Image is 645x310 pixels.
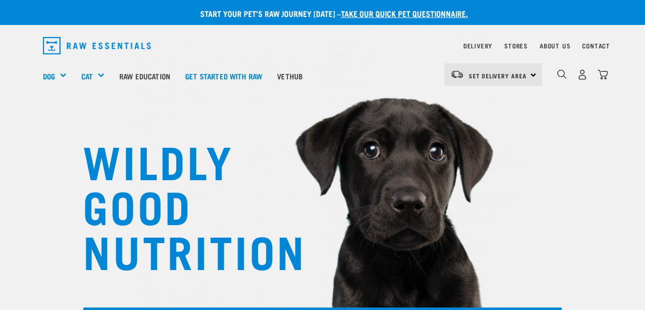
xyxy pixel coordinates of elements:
[341,11,468,15] a: take our quick pet questionnaire.
[598,69,608,80] img: home-icon@2x.png
[270,56,310,96] a: Vethub
[112,56,178,96] a: Raw Education
[83,137,283,272] h1: WILDLY GOOD NUTRITION
[463,44,492,47] a: Delivery
[43,37,151,54] img: Raw Essentials Logo
[540,44,570,47] a: About Us
[557,69,567,79] img: home-icon-1@2x.png
[504,44,528,47] a: Stores
[178,56,270,96] a: Get started with Raw
[582,44,610,47] a: Contact
[35,33,610,58] nav: dropdown navigation
[450,70,464,79] img: van-moving.png
[43,70,55,82] a: Dog
[81,70,93,82] a: Cat
[577,69,588,80] img: user.png
[469,74,527,77] span: Set Delivery Area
